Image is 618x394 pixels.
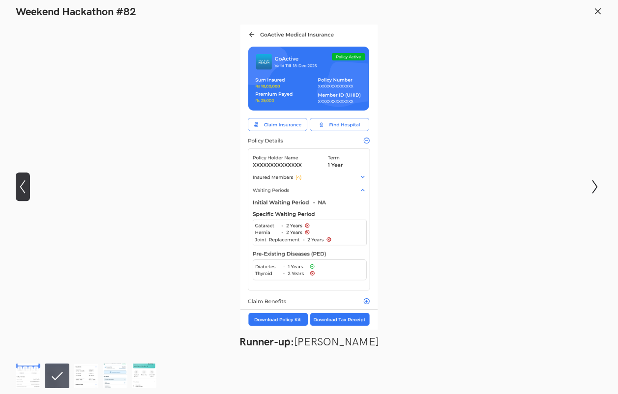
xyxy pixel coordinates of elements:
[16,364,40,388] img: amruth-niva.png
[103,364,127,388] img: Srinivasan_Policy_detailssss.png
[36,336,582,349] figcaption: [PERSON_NAME]
[239,336,294,349] strong: Runner-up:
[132,364,156,388] img: Niva_Bupa_Redesign_-_Pulkit_Yadav.png
[16,6,136,19] h1: Weekend Hackathon #82
[74,364,98,388] img: UX_Challenge.png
